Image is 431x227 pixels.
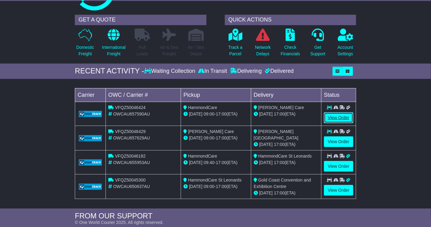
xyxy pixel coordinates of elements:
a: GetSupport [310,28,326,61]
div: - (ETA) [183,111,248,117]
span: 17:00 [216,135,227,140]
span: 17:00 [216,184,227,189]
img: GetCarrierServiceLogo [79,111,102,117]
span: OWCAU655953AU [113,160,150,165]
span: [PERSON_NAME] Care [188,129,234,134]
span: 17:00 [274,190,285,195]
span: 17:00 [274,160,285,165]
div: (ETA) [254,190,319,196]
span: 17:00 [216,112,227,116]
p: Full Loads [135,44,150,57]
span: OWCAU650637AU [113,184,150,189]
div: - (ETA) [183,183,248,190]
p: Account Settings [338,44,353,57]
img: GetCarrierServiceLogo [79,184,102,190]
td: Pickup [181,88,251,102]
a: View Order [324,136,353,147]
div: (ETA) [254,111,319,117]
span: HammondCare St Leonards [188,178,241,182]
span: [DATE] [189,112,202,116]
a: View Order [324,161,353,172]
p: Get Support [310,44,325,57]
span: OWCAU657629AU [113,135,150,140]
span: 09:40 [204,160,214,165]
span: Gold Coast Convention and Exhibition Centre [254,178,311,189]
span: VFQZ50046182 [115,154,146,159]
td: Status [321,88,356,102]
span: [DATE] [259,190,273,195]
span: VFQZ50046424 [115,105,146,110]
div: - (ETA) [183,159,248,166]
span: VFQZ50046429 [115,129,146,134]
span: 17:00 [274,142,285,147]
div: - (ETA) [183,135,248,141]
span: 17:00 [216,160,227,165]
p: Network Delays [255,44,271,57]
span: 17:00 [274,112,285,116]
a: DomesticFreight [76,28,94,61]
span: OWCAU657590AU [113,112,150,116]
p: Air & Sea Freight [160,44,178,57]
div: QUICK ACTIONS [225,15,356,25]
td: OWC / Carrier # [106,88,181,102]
span: HammondCare [188,154,217,159]
div: FROM OUR SUPPORT [75,212,356,221]
span: [DATE] [259,160,273,165]
a: AccountSettings [337,28,354,61]
span: VFQZ50045300 [115,178,146,182]
div: Waiting Collection [144,68,197,75]
div: In Transit [197,68,229,75]
div: (ETA) [254,159,319,166]
span: [DATE] [259,142,273,147]
span: © One World Courier 2025. All rights reserved. [75,220,164,225]
p: Check Financials [281,44,300,57]
td: Carrier [75,88,106,102]
a: CheckFinancials [280,28,300,61]
div: Delivered [263,68,294,75]
p: Air / Sea Depot [188,44,204,57]
p: International Freight [102,44,125,57]
a: View Order [324,185,353,196]
a: Track aParcel [228,28,243,61]
span: [DATE] [189,160,202,165]
img: GetCarrierServiceLogo [79,135,102,141]
span: 09:00 [204,112,214,116]
a: InternationalFreight [102,28,126,61]
span: [PERSON_NAME] Care [258,105,304,110]
a: View Order [324,112,353,123]
div: Delivering [229,68,263,75]
a: NetworkDelays [255,28,271,61]
span: 09:00 [204,184,214,189]
img: GetCarrierServiceLogo [79,159,102,166]
span: HammondCare [188,105,217,110]
span: [DATE] [259,112,273,116]
span: [PERSON_NAME][GEOGRAPHIC_DATA] [254,129,298,140]
span: [DATE] [189,135,202,140]
div: (ETA) [254,141,319,148]
p: Domestic Freight [76,44,94,57]
td: Delivery [251,88,321,102]
span: HammondCare St Leonards [258,154,312,159]
span: 09:00 [204,135,214,140]
p: Track a Parcel [228,44,242,57]
div: RECENT ACTIVITY - [75,67,144,76]
div: GET A QUOTE [75,15,206,25]
span: [DATE] [189,184,202,189]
